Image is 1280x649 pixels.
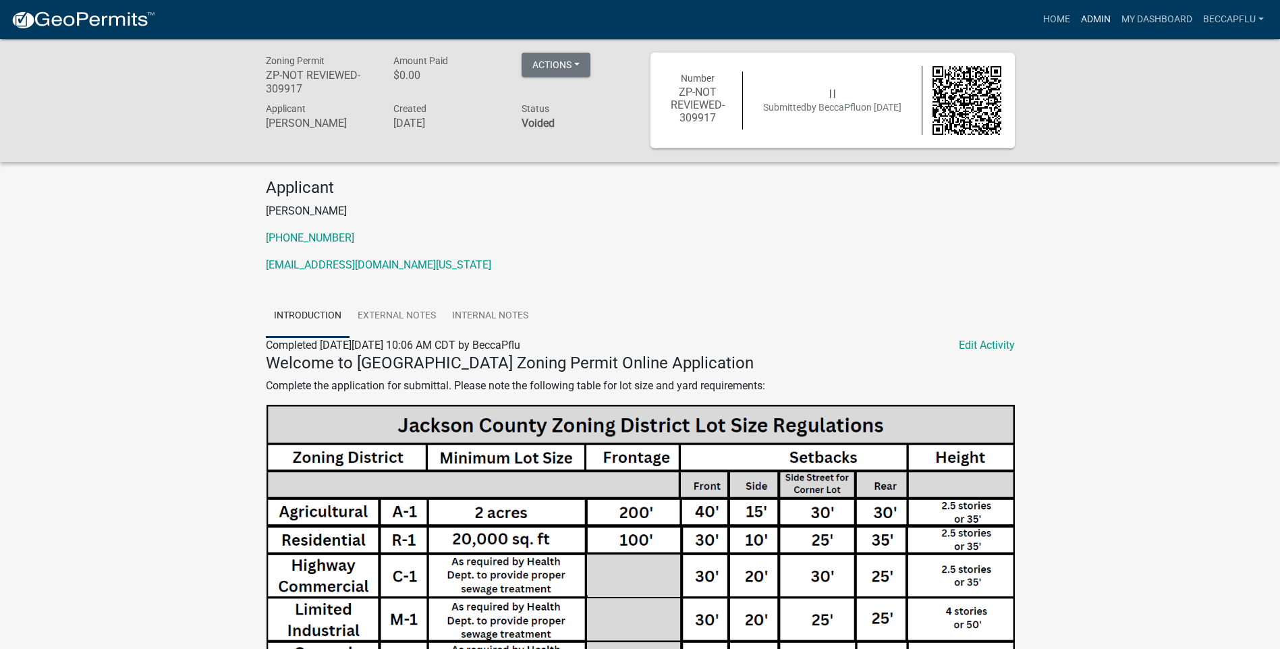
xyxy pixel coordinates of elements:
[266,295,350,338] a: Introduction
[681,73,715,84] span: Number
[664,86,733,125] h6: ZP-NOT REVIEWED-309917
[266,378,1015,394] p: Complete the application for submittal. Please note the following table for lot size and yard req...
[266,231,354,244] a: [PHONE_NUMBER]
[350,295,444,338] a: External Notes
[763,102,901,113] span: Submitted on [DATE]
[266,69,374,94] h6: ZP-NOT REVIEWED-309917
[266,354,1015,373] h4: Welcome to [GEOGRAPHIC_DATA] Zoning Permit Online Application
[266,258,491,271] a: [EMAIL_ADDRESS][DOMAIN_NAME][US_STATE]
[266,117,374,130] h6: [PERSON_NAME]
[266,178,1015,198] h4: Applicant
[1198,7,1269,32] a: BeccaPflu
[1038,7,1076,32] a: Home
[444,295,536,338] a: Internal Notes
[393,103,426,114] span: Created
[522,103,549,114] span: Status
[1076,7,1116,32] a: Admin
[1116,7,1198,32] a: My Dashboard
[393,117,501,130] h6: [DATE]
[522,53,590,77] button: Actions
[266,203,1015,219] p: [PERSON_NAME]
[266,339,520,351] span: Completed [DATE][DATE] 10:06 AM CDT by BeccaPflu
[393,69,501,82] h6: $0.00
[266,103,306,114] span: Applicant
[393,55,448,66] span: Amount Paid
[266,55,325,66] span: Zoning Permit
[806,102,861,113] span: by BeccaPflu
[959,337,1015,354] a: Edit Activity
[933,66,1001,135] img: QR code
[522,117,555,130] strong: Voided
[829,88,835,98] span: | |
